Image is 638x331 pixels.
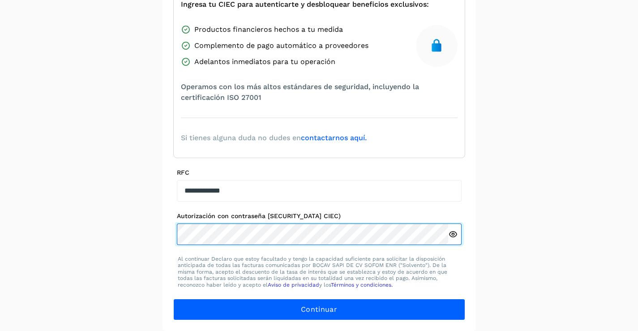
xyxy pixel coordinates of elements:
span: Si tienes alguna duda no dudes en [181,133,367,143]
span: Complemento de pago automático a proveedores [194,40,368,51]
a: Aviso de privacidad [268,282,319,288]
label: RFC [177,169,462,176]
label: Autorización con contraseña [SECURITY_DATA] CIEC) [177,212,462,220]
span: Productos financieros hechos a tu medida [194,24,343,35]
span: Operamos con los más altos estándares de seguridad, incluyendo la certificación ISO 27001 [181,82,458,103]
a: contactarnos aquí. [301,133,367,142]
span: Adelantos inmediatos para tu operación [194,56,335,67]
img: secure [429,39,444,53]
p: Al continuar Declaro que estoy facultado y tengo la capacidad suficiente para solicitar la dispos... [178,256,461,288]
button: Continuar [173,299,465,320]
span: Continuar [301,305,337,314]
a: Términos y condiciones. [331,282,393,288]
